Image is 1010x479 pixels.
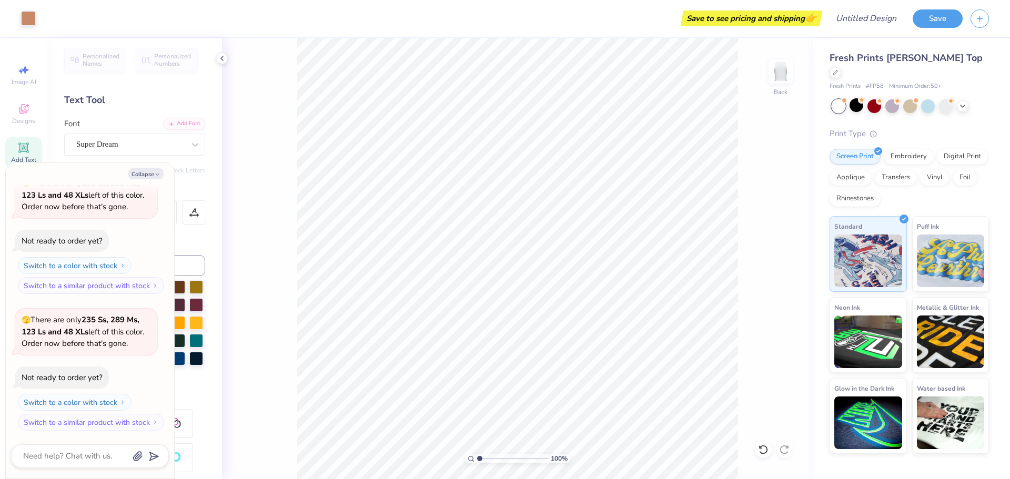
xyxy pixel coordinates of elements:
div: Embroidery [884,149,934,165]
span: There are only left of this color. Order now before that's gone. [22,314,144,349]
button: Switch to a similar product with stock [18,414,164,431]
span: Fresh Prints [830,82,861,91]
img: Switch to a color with stock [119,262,126,269]
button: Switch to a color with stock [18,257,132,274]
span: Image AI [12,78,36,86]
img: Neon Ink [834,315,902,368]
span: Neon Ink [834,302,860,313]
span: 🫣 [22,315,31,325]
img: Puff Ink [917,235,985,287]
span: Standard [834,221,862,232]
img: Standard [834,235,902,287]
span: Water based Ink [917,383,965,394]
strong: 235 Ss, 289 Ms, 123 Ls and 48 XLs [22,178,139,200]
span: 100 % [551,454,568,463]
div: Print Type [830,128,989,140]
div: Save to see pricing and shipping [683,11,820,26]
img: Glow in the Dark Ink [834,396,902,449]
span: Glow in the Dark Ink [834,383,894,394]
span: # FP58 [866,82,884,91]
span: Metallic & Glitter Ink [917,302,979,313]
img: Water based Ink [917,396,985,449]
span: There are only left of this color. Order now before that's gone. [22,178,144,212]
img: Metallic & Glitter Ink [917,315,985,368]
div: Add Font [164,118,205,130]
div: Text Tool [64,93,205,107]
div: Digital Print [937,149,988,165]
span: Puff Ink [917,221,939,232]
span: Designs [12,117,35,125]
img: Back [770,61,791,82]
span: Personalized Numbers [154,53,191,67]
span: Minimum Order: 50 + [889,82,942,91]
img: Switch to a similar product with stock [152,282,158,289]
span: Add Text [11,156,36,164]
img: Switch to a color with stock [119,399,126,405]
span: 👉 [805,12,816,24]
span: Fresh Prints [PERSON_NAME] Top [830,52,983,64]
label: Font [64,118,80,130]
button: Switch to a similar product with stock [18,277,164,294]
div: Screen Print [830,149,881,165]
span: Personalized Names [83,53,120,67]
div: Applique [830,170,872,186]
input: Untitled Design [827,8,905,29]
strong: 235 Ss, 289 Ms, 123 Ls and 48 XLs [22,314,139,337]
div: Not ready to order yet? [22,372,103,383]
img: Switch to a similar product with stock [152,419,158,425]
div: Foil [953,170,977,186]
div: Transfers [875,170,917,186]
div: Vinyl [920,170,950,186]
button: Switch to a color with stock [18,394,132,411]
div: Back [774,87,787,97]
div: Rhinestones [830,191,881,207]
button: Save [913,9,963,28]
div: Not ready to order yet? [22,236,103,246]
button: Collapse [128,168,164,179]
